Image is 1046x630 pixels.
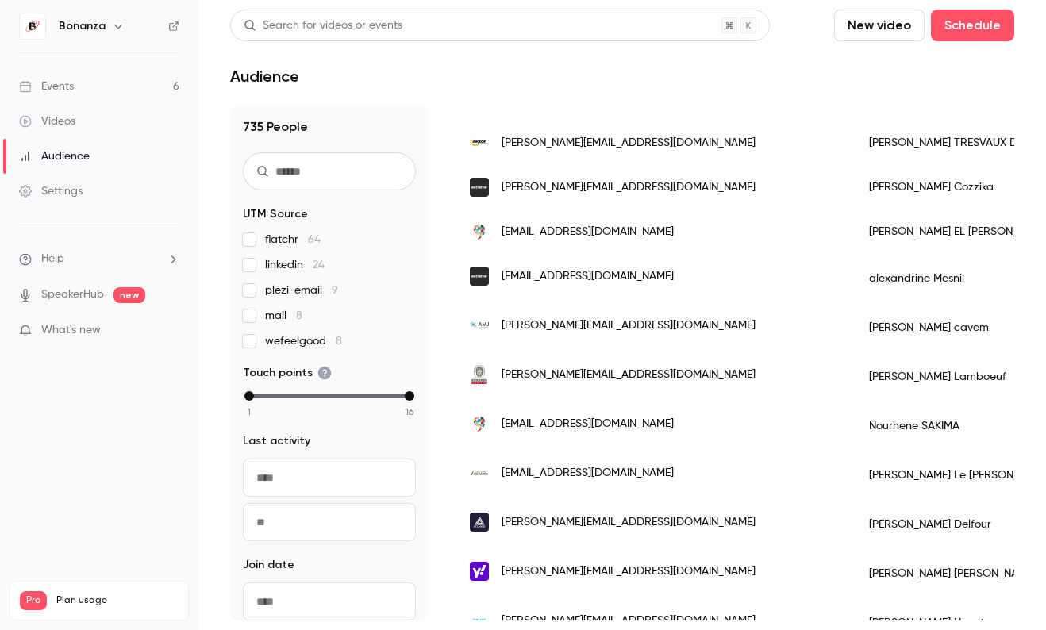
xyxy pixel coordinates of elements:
[56,594,179,607] span: Plan usage
[502,317,756,334] span: [PERSON_NAME][EMAIL_ADDRESS][DOMAIN_NAME]
[19,251,179,267] li: help-dropdown-opener
[243,117,416,136] h1: 735 People
[243,206,308,222] span: UTM Source
[230,67,299,86] h1: Audience
[41,322,101,339] span: What's new
[931,10,1014,41] button: Schedule
[470,316,489,335] img: amj-groupe.com
[313,259,325,271] span: 24
[296,310,302,321] span: 8
[265,308,302,324] span: mail
[59,18,106,34] h6: Bonanza
[243,365,332,381] span: Touch points
[41,286,104,303] a: SpeakerHub
[470,267,489,286] img: extreme.fr
[19,79,74,94] div: Events
[406,405,413,419] span: 16
[332,285,338,296] span: 9
[470,463,489,482] img: groupe-atlantic.com
[160,324,179,338] iframe: Noticeable Trigger
[470,178,489,197] img: extreme.fr
[834,10,925,41] button: New video
[502,268,674,285] span: [EMAIL_ADDRESS][DOMAIN_NAME]
[20,13,45,39] img: Bonanza
[265,257,325,273] span: linkedin
[19,113,75,129] div: Videos
[470,513,489,532] img: atlanse.com
[336,336,342,347] span: 8
[470,562,489,581] img: yahoo.fr
[243,433,310,449] span: Last activity
[41,251,64,267] span: Help
[502,563,756,580] span: [PERSON_NAME][EMAIL_ADDRESS][DOMAIN_NAME]
[265,333,342,349] span: wefeelgood
[502,416,674,432] span: [EMAIL_ADDRESS][DOMAIN_NAME]
[470,133,489,152] img: aktor.fr
[113,287,145,303] span: new
[502,613,756,629] span: [PERSON_NAME][EMAIL_ADDRESS][DOMAIN_NAME]
[470,414,489,433] img: monoprix.fr
[265,232,321,248] span: flatchr
[502,179,756,196] span: [PERSON_NAME][EMAIL_ADDRESS][DOMAIN_NAME]
[405,391,414,401] div: max
[502,224,674,240] span: [EMAIL_ADDRESS][DOMAIN_NAME]
[248,405,251,419] span: 1
[470,365,489,384] img: bureauveritas.com
[502,465,674,482] span: [EMAIL_ADDRESS][DOMAIN_NAME]
[244,391,254,401] div: min
[308,234,321,245] span: 64
[470,222,489,241] img: monoprix.fr
[20,591,47,610] span: Pro
[502,135,756,152] span: [PERSON_NAME][EMAIL_ADDRESS][DOMAIN_NAME]
[470,611,489,630] img: ideuzo.com
[244,17,402,34] div: Search for videos or events
[502,367,756,383] span: [PERSON_NAME][EMAIL_ADDRESS][DOMAIN_NAME]
[265,282,338,298] span: plezi-email
[19,183,83,199] div: Settings
[502,514,756,531] span: [PERSON_NAME][EMAIL_ADDRESS][DOMAIN_NAME]
[243,557,294,573] span: Join date
[19,148,90,164] div: Audience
